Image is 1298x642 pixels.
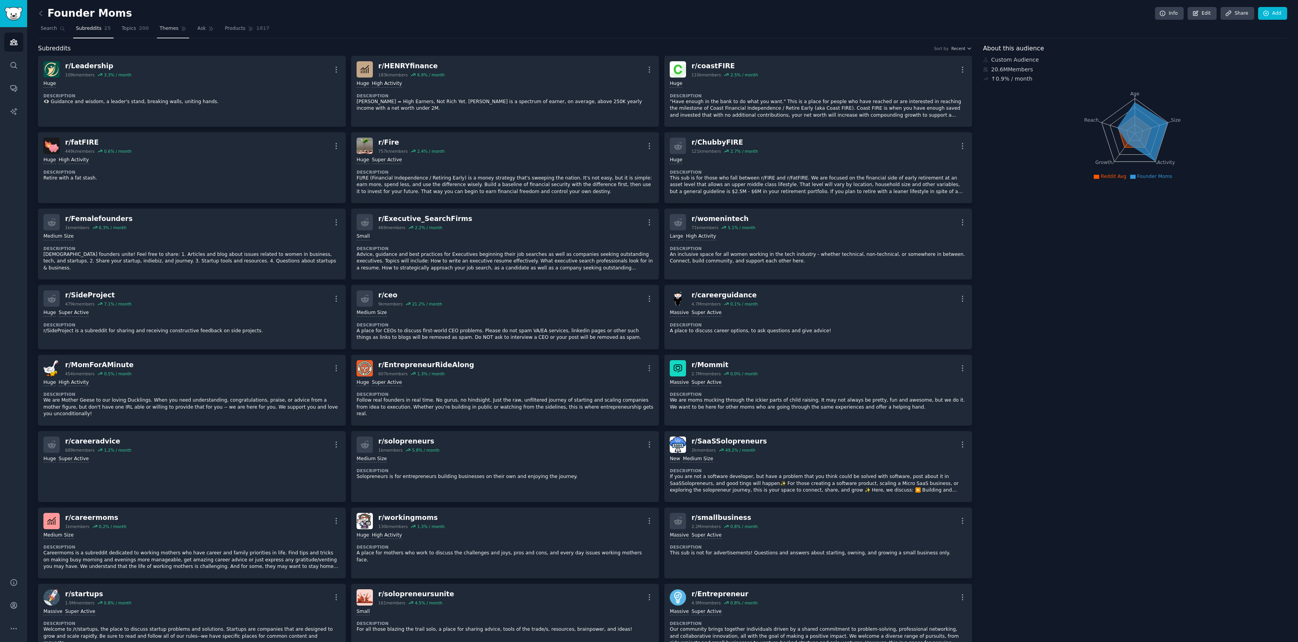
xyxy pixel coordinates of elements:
div: Huge [43,80,56,88]
div: r/ smallbusiness [691,513,758,523]
dt: Description [670,93,967,98]
div: r/ MomForAMinute [65,360,134,370]
div: 479k members [65,301,95,307]
tspan: Growth [1095,160,1112,165]
div: 7.1 % / month [104,301,131,307]
p: r/SideProject is a subreddit for sharing and receiving constructive feedback on side projects. [43,328,340,335]
p: An inclusive space for all women working in the tech industry - whether technical, non-technical,... [670,251,967,265]
div: 0.5 % / month [104,371,131,376]
div: r/ Entrepreneur [691,589,758,599]
tspan: Reach [1084,117,1099,123]
div: Super Active [691,309,722,317]
div: 2.7 % / month [731,148,758,154]
div: 0.1 % / month [730,301,758,307]
div: 5.1 % / month [728,225,755,230]
div: r/ EntrepreneurRideAlong [378,360,474,370]
div: Medium Size [43,233,74,240]
div: Large [670,233,683,240]
p: We are Mother Geese to our loving Ducklings. When you need understanding, congratulations, praise... [43,397,340,418]
img: coastFIRE [670,61,686,78]
div: r/ careermoms [65,513,126,523]
span: Subreddits [76,25,102,32]
span: Recent [951,46,965,51]
a: Share [1220,7,1254,20]
dt: Description [670,621,967,626]
span: Themes [160,25,179,32]
div: 757k members [378,148,408,154]
div: 607k members [378,371,408,376]
div: Huge [357,157,369,164]
div: 2.4 % / month [417,148,445,154]
div: Massive [670,608,689,616]
div: Super Active [691,379,722,387]
img: HENRYfinance [357,61,373,78]
a: r/Femalefounders1kmembers6.3% / monthMedium SizeDescription[DEMOGRAPHIC_DATA] founders unite! Fee... [38,209,346,280]
span: Search [41,25,57,32]
div: r/ womenintech [691,214,755,224]
dt: Description [670,322,967,328]
p: Follow real founders in real time. No gurus, no hindsight. Just the raw, unfiltered journey of st... [357,397,653,418]
a: HENRYfinancer/HENRYfinance183kmembers6.9% / monthHugeHigh ActivityDescription[PERSON_NAME] = High... [351,56,659,127]
a: r/Executive_SearchFirms469members2.2% / monthSmallDescriptionAdvice, guidance and best practices ... [351,209,659,280]
a: Mommitr/Mommit2.7Mmembers0.0% / monthMassiveSuper ActiveDescriptionWe are moms mucking through th... [664,355,972,426]
span: 25 [104,25,111,32]
img: fatFIRE [43,138,60,154]
div: 0.2 % / month [99,524,126,529]
img: MomForAMinute [43,360,60,376]
dt: Description [357,544,653,550]
dt: Description [670,392,967,397]
p: Retire with a fat stash. [43,175,340,182]
div: Medium Size [357,309,387,317]
div: 1k members [65,225,90,230]
a: fatFIREr/fatFIRE449kmembers0.6% / monthHugeHigh ActivityDescriptionRetire with a fat stash. [38,132,346,203]
div: r/ Executive_SearchFirms [378,214,472,224]
div: 9k members [378,301,403,307]
div: Huge [43,157,56,164]
a: Ask [195,22,217,38]
p: This sub is for those who fall between r/FIRE and r/FatFIRE. We are focused on the financial side... [670,175,967,195]
div: 183k members [378,72,408,78]
dt: Description [357,93,653,98]
div: Medium Size [683,456,713,463]
div: r/ ChubbyFIRE [691,138,758,147]
span: Products [225,25,245,32]
div: Massive [670,309,689,317]
div: 1.3 % / month [417,524,445,529]
div: High Activity [686,233,716,240]
button: Recent [951,46,972,51]
div: 689k members [65,447,95,453]
div: New [670,456,680,463]
div: Huge [357,80,369,88]
div: 21.2 % / month [412,301,442,307]
img: Leadership [43,61,60,78]
div: r/ HENRYfinance [378,61,445,71]
p: For all those blazing the trail solo, a place for sharing advice, tools of the trade/s, resources... [357,626,653,633]
img: EntrepreneurRideAlong [357,360,373,376]
div: 6.3 % / month [99,225,126,230]
p: Advice, guidance and best practices for Executives beginning their job searches as well as compan... [357,251,653,272]
div: Super Active [691,532,722,539]
a: Subreddits25 [73,22,114,38]
span: About this audience [983,44,1044,53]
div: Sort by [934,46,949,51]
div: 20.6M Members [983,66,1287,74]
div: Huge [670,80,682,88]
div: r/ SideProject [65,290,131,300]
dt: Description [43,246,340,251]
div: 5.8 % / month [412,447,440,453]
div: r/ solopreneurs [378,437,440,446]
dt: Description [43,392,340,397]
h2: Founder Moms [38,7,132,20]
div: 71k members [691,225,718,230]
div: 49.2 % / month [725,447,755,453]
a: Leadershipr/Leadership109kmembers3.3% / monthHugeDescription👁️‍🗨️ Guidance and wisdom, a leader's... [38,56,346,127]
div: Super Active [372,157,402,164]
dt: Description [357,322,653,328]
dt: Description [43,322,340,328]
div: 0.8 % / month [104,600,131,606]
a: r/womenintech71kmembers5.1% / monthLargeHigh ActivityDescriptionAn inclusive space for all women ... [664,209,972,280]
p: "Have enough in the bank to do what you want." This is a place for people who have reached or are... [670,98,967,119]
div: Small [357,608,370,616]
div: High Activity [59,379,89,387]
div: Huge [670,157,682,164]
